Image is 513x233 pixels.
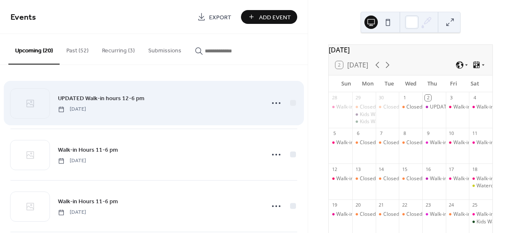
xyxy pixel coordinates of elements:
div: 20 [355,202,361,208]
div: 29 [355,95,361,101]
div: Closed [406,211,422,218]
div: 30 [378,95,385,101]
div: Closed [383,139,399,146]
div: 18 [471,166,478,172]
div: 28 [331,95,338,101]
span: [DATE] [58,106,86,113]
div: Closed [399,104,422,111]
a: UPDATED Walk-in hours 12-6 pm [58,93,144,103]
div: Walk-in Hours 1-6 pm [329,139,352,146]
div: Closed [376,175,399,182]
a: Walk-in Hours 11-6 pm [58,197,118,206]
div: 6 [355,130,361,137]
div: Walk-in Hours 11-6 pm [329,104,352,111]
span: Events [10,9,36,26]
span: [DATE] [58,209,86,216]
div: Closed [352,104,376,111]
div: 13 [355,166,361,172]
div: Closed [376,211,399,218]
a: Walk-in Hours 11-6 pm [58,145,118,155]
div: Kids Watercolor with [PERSON_NAME] 2:30-3:30 pm [360,111,480,118]
div: Closed [406,175,422,182]
div: 11 [471,130,478,137]
div: Closed [360,175,376,182]
div: 2 [425,95,431,101]
div: Closed [360,211,376,218]
div: 3 [448,95,455,101]
div: Walk-in hours 11-6 pm [422,139,446,146]
div: Walk-in Hours 11-6 pm [469,104,492,111]
a: Export [191,10,238,24]
div: Walk-in hours 11-6 pm [422,211,446,218]
div: Walk-in Hours 11-6 pm [446,104,469,111]
div: Closed [399,211,422,218]
div: Walk-in Hours 1-6 pm [336,139,387,146]
div: 23 [425,202,431,208]
div: Walk-in Hours 11-6 pm [453,211,507,218]
div: Walk-in Hours 11-6 pm [336,211,390,218]
div: Wed [400,75,421,92]
div: Watercolor with Julie 6-8 pm, RSVP [469,182,492,189]
div: Walk-in hours 11-6 pm [430,211,482,218]
span: Add Event [259,13,291,22]
div: 14 [378,166,385,172]
div: Walk-in Hours 11-6 pm [469,211,492,218]
div: [DATE] [329,45,492,55]
div: Mon [357,75,378,92]
button: Recurring (3) [95,34,141,64]
div: Closed [352,139,376,146]
div: Closed [399,175,422,182]
div: 16 [425,166,431,172]
div: Closed [399,139,422,146]
button: Upcoming (20) [8,34,60,65]
div: Closed [352,175,376,182]
button: Past (52) [60,34,95,64]
div: Walk-in hours 11-6 pm [430,139,482,146]
div: 8 [401,130,408,137]
div: Kids Watercolor with [PERSON_NAME] 4-5 pm [360,118,466,125]
div: Kids Watercolor with Becci 2:30-3:30 pm [352,111,376,118]
div: Kids Watercolor with Becci & Josh 6-7 pm [469,218,492,225]
div: Closed [352,211,376,218]
div: 15 [401,166,408,172]
div: Kids Watercolor with Becci 4-5 pm [352,118,376,125]
div: UPDATED Walk-in hours 12-6 pm [422,104,446,111]
div: Walk-in Hours 11-6 pm [453,104,507,111]
div: Walk-in Hours 11-6 pm [446,211,469,218]
div: 4 [471,95,478,101]
div: Closed [376,104,399,111]
span: Walk-in Hours 11-6 pm [58,146,118,155]
div: Walk-in Hours 11-6 pm [469,139,492,146]
div: Walk-in Hours 11-6 pm [336,175,390,182]
div: Closed [383,211,399,218]
div: 24 [448,202,455,208]
div: Walk-in hours 11-6 pm [422,175,446,182]
div: 1 [401,95,408,101]
div: Closed [376,139,399,146]
div: Thu [421,75,443,92]
div: Walk-in Hours 11-6 pm [453,139,507,146]
div: Closed [383,104,399,111]
div: Walk-in Hours 11-6 pm [446,139,469,146]
div: Sun [335,75,357,92]
div: 5 [331,130,338,137]
div: 25 [471,202,478,208]
div: Closed [406,104,422,111]
div: 9 [425,130,431,137]
span: Export [209,13,231,22]
div: 22 [401,202,408,208]
div: Walk-in Hours 11-6 pm [446,175,469,182]
div: 7 [378,130,385,137]
div: Walk-in hours 11-6 pm [430,175,482,182]
div: UPDATED Walk-in hours 12-6 pm [430,104,507,111]
div: Closed [406,139,422,146]
div: 19 [331,202,338,208]
div: Fri [443,75,464,92]
div: Walk-in Hours 11-6 pm [453,175,507,182]
div: Closed [383,175,399,182]
button: Submissions [141,34,188,64]
div: 10 [448,130,455,137]
button: Add Event [241,10,297,24]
